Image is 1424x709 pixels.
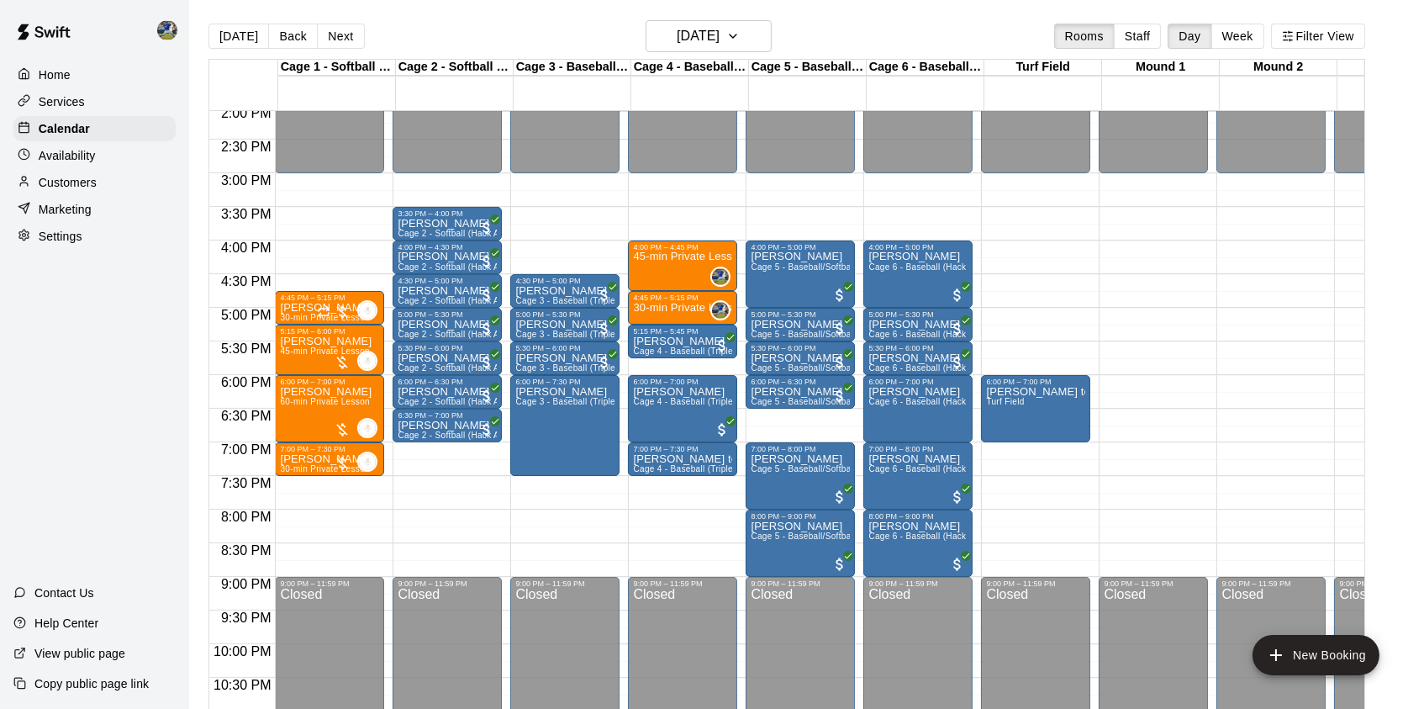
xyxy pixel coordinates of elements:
div: 4:45 PM – 5:15 PM [280,294,379,302]
span: Recurring event [317,305,330,319]
span: All customers have paid [478,320,495,337]
img: Brianna Velasquez [359,352,376,369]
div: 4:00 PM – 5:00 PM [868,243,968,251]
p: Copy public page link [34,675,149,692]
span: 45-min Private Lesson [280,347,370,356]
div: 9:00 PM – 11:59 PM [633,579,732,588]
div: 5:15 PM – 6:00 PM: Ari [275,325,384,375]
span: Brandon Gold [717,300,730,320]
div: 6:00 PM – 7:00 PM: robles team [981,375,1090,442]
span: All customers have paid [596,287,613,304]
img: Brianna Velasquez [359,453,376,470]
span: 2:30 PM [217,140,276,154]
span: Cage 5 - Baseball/Softball (Triple Play - HitTrax) [751,363,943,373]
img: Brianna Velasquez [359,420,376,437]
span: Cage 2 - Softball (Hack Attack Hand-fed Machine) [398,262,597,272]
div: 4:00 PM – 5:00 PM [751,243,850,251]
div: 6:30 PM – 7:00 PM [398,411,497,420]
button: Back [268,24,318,49]
div: 6:00 PM – 7:00 PM [633,378,732,386]
span: All customers have paid [831,388,848,405]
span: 9:00 PM [217,577,276,591]
div: 6:00 PM – 6:30 PM: Abigail Akzin [746,375,855,409]
p: Customers [39,174,97,191]
span: All customers have paid [831,320,848,337]
button: Day [1168,24,1211,49]
div: 4:00 PM – 4:30 PM: Clint Marcus [393,241,502,274]
div: 6:00 PM – 7:00 PM [986,378,1085,386]
div: 9:00 PM – 11:59 PM [515,579,614,588]
span: All customers have paid [831,287,848,304]
div: 4:45 PM – 5:15 PM: Maddie [275,291,384,325]
span: 7:00 PM [217,442,276,457]
span: Cage 6 - Baseball (Hack Attack Hand-fed Machine) [868,262,1072,272]
span: 7:30 PM [217,476,276,490]
span: 3:00 PM [217,173,276,188]
span: Brianna Velasquez [364,452,377,472]
span: 6:00 PM [217,375,276,389]
span: Brianna Velasquez [364,300,377,320]
span: All customers have paid [949,287,966,304]
div: 5:15 PM – 5:45 PM [633,327,732,336]
span: 4:30 PM [217,274,276,288]
div: Cage 1 - Softball (Hack Attack) [278,60,396,76]
span: Cage 5 - Baseball/Softball (Triple Play - HitTrax) [751,464,943,474]
div: 5:00 PM – 5:30 PM [398,310,497,319]
span: 8:30 PM [217,543,276,558]
button: Next [317,24,364,49]
div: 9:00 PM – 11:59 PM [986,579,1085,588]
div: 4:30 PM – 5:00 PM [515,277,614,285]
span: Cage 3 - Baseball (Triple Play) [515,330,638,339]
div: Calendar [13,116,176,141]
span: 5:30 PM [217,341,276,356]
span: 3:30 PM [217,207,276,221]
div: 5:00 PM – 5:30 PM: Abigail Akzin [510,308,620,341]
div: 9:00 PM – 11:59 PM [1221,579,1321,588]
div: 6:00 PM – 6:30 PM [398,378,497,386]
p: Contact Us [34,585,94,601]
span: All customers have paid [831,489,848,505]
div: Turf Field [984,60,1102,76]
span: Cage 2 - Softball (Hack Attack Hand-fed Machine) [398,397,597,406]
div: 6:00 PM – 7:00 PM: Rosie [275,375,384,442]
div: 6:00 PM – 6:30 PM: Clint Marcus [393,375,502,409]
div: 5:00 PM – 5:30 PM [515,310,614,319]
p: Settings [39,228,82,245]
span: Brianna Velasquez [364,351,377,371]
span: Cage 4 - Baseball (Triple play) [633,347,755,356]
img: Brandon Gold [712,268,729,285]
span: All customers have paid [831,354,848,371]
div: 6:00 PM – 6:30 PM [751,378,850,386]
p: View public page [34,645,125,662]
button: Week [1211,24,1264,49]
div: 8:00 PM – 9:00 PM: Manuel Velasquez [863,510,973,577]
span: 8:00 PM [217,510,276,524]
span: All customers have paid [478,287,495,304]
span: Turf Field [986,397,1024,406]
span: All customers have paid [478,253,495,270]
span: All customers have paid [949,354,966,371]
span: Brandon Gold [717,267,730,287]
div: 5:30 PM – 6:00 PM: Wes Long [746,341,855,375]
div: Cage 6 - Baseball (Hack Attack Hand-fed Machine) [867,60,984,76]
span: Cage 6 - Baseball (Hack Attack Hand-fed Machine) [868,330,1072,339]
div: 4:00 PM – 4:30 PM [398,243,497,251]
span: Brianna Velasquez [364,418,377,438]
span: 5:00 PM [217,308,276,322]
span: 10:00 PM [209,644,275,659]
div: 6:00 PM – 7:30 PM [515,378,614,386]
div: 5:00 PM – 5:30 PM [751,310,850,319]
p: Help Center [34,615,98,632]
span: 60-min Private Lesson [280,397,370,406]
a: Marketing [13,197,176,222]
span: Cage 2 - Softball (Hack Attack Hand-fed Machine) [398,330,597,339]
div: 5:00 PM – 5:30 PM [868,310,968,319]
div: 5:15 PM – 5:45 PM: Ibrahim Idakoji [628,325,737,358]
div: 5:00 PM – 5:30 PM: Abigail Akzin [863,308,973,341]
div: 5:30 PM – 6:00 PM: Abigail Akzin [863,341,973,375]
div: 6:00 PM – 7:00 PM: Ryan [863,375,973,442]
span: Cage 4 - Baseball (Triple play) [633,397,755,406]
div: 5:00 PM – 5:30 PM: Wes Long [746,308,855,341]
a: Settings [13,224,176,249]
button: [DATE] [646,20,772,52]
